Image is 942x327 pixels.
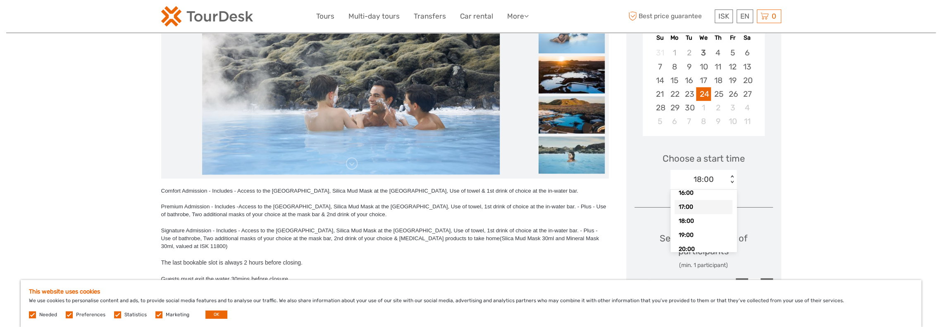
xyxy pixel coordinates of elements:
p: We're away right now. Please check back later! [12,14,93,21]
div: 20:00 [675,242,732,256]
div: Comfort [634,278,681,291]
div: Choose Saturday, September 20th, 2025 [740,74,754,87]
div: Choose Tuesday, October 7th, 2025 [682,115,696,128]
div: Choose Friday, October 3rd, 2025 [725,101,740,115]
h5: This website uses cookies [29,288,913,295]
div: Comfort Admission - Includes - Access to the [GEOGRAPHIC_DATA], Silica Mud Mask at the [GEOGRAPHI... [161,187,609,195]
div: Sa [740,32,754,43]
div: Mo [667,32,682,43]
div: Not available Tuesday, September 2nd, 2025 [682,46,696,60]
div: Choose Saturday, October 4th, 2025 [740,101,754,115]
div: Not available Sunday, August 31st, 2025 [653,46,667,60]
div: Choose Wednesday, September 17th, 2025 [696,74,711,87]
div: Choose Saturday, September 13th, 2025 [740,60,754,74]
div: (min. 1 participant) [634,261,773,270]
a: Multi-day tours [348,10,400,22]
span: The last bookable slot is always 2 hours before closing. [161,259,303,266]
label: Preferences [76,311,105,318]
div: Choose Thursday, September 25th, 2025 [711,87,725,101]
div: Choose Thursday, October 9th, 2025 [711,115,725,128]
span: Access to the [GEOGRAPHIC_DATA], Silica Mud Mask at the [GEOGRAPHIC_DATA], Use of towel, 1st drin... [161,203,606,217]
div: Su [653,32,667,43]
div: Choose Thursday, September 11th, 2025 [711,60,725,74]
div: 19:00 [675,228,732,242]
div: Choose Friday, September 26th, 2025 [725,87,740,101]
img: d9bf8667d031459cbd5a0f097f6a92b7_slider_thumbnail.jpg [539,56,605,93]
div: Choose Monday, September 22nd, 2025 [667,87,682,101]
div: Choose Wednesday, September 24th, 2025 [696,87,711,101]
div: Choose Sunday, September 28th, 2025 [653,101,667,115]
div: Not available Monday, September 1st, 2025 [667,46,682,60]
div: Choose Tuesday, September 9th, 2025 [682,60,696,74]
label: Statistics [124,311,147,318]
div: Choose Tuesday, September 30th, 2025 [682,101,696,115]
div: Choose Sunday, September 21st, 2025 [653,87,667,101]
label: Needed [39,311,57,318]
span: Signature Admission - Includes - [161,227,240,234]
div: Choose Monday, September 8th, 2025 [667,60,682,74]
img: f216d22835d84a2e8f6058e6c88ba296_slider_thumbnail.jpg [539,96,605,134]
a: Transfers [414,10,446,22]
div: Choose Saturday, September 27th, 2025 [740,87,754,101]
div: Choose Saturday, October 11th, 2025 [740,115,754,128]
span: 0 [770,12,777,20]
div: Choose Friday, September 12th, 2025 [725,60,740,74]
div: Choose Friday, September 5th, 2025 [725,46,740,60]
button: Open LiveChat chat widget [95,13,105,23]
div: ISK 14,490 [680,278,727,291]
span: Access to the [GEOGRAPHIC_DATA], Silica Mud Mask at the [GEOGRAPHIC_DATA], Use of towel, 1st drin... [161,227,599,249]
button: OK [205,310,227,319]
div: Choose Sunday, September 7th, 2025 [653,60,667,74]
div: Choose Monday, September 15th, 2025 [667,74,682,87]
div: Choose Tuesday, September 16th, 2025 [682,74,696,87]
div: Choose Tuesday, September 23rd, 2025 [682,87,696,101]
span: Best price guarantee [626,10,713,23]
a: Car rental [460,10,493,22]
a: More [507,10,529,22]
div: Choose Wednesday, September 3rd, 2025 [696,46,711,60]
div: Fr [725,32,740,43]
div: Th [711,32,725,43]
div: Choose Thursday, September 18th, 2025 [711,74,725,87]
div: 18:00 [694,174,714,185]
div: 18:00 [675,214,732,228]
div: Choose Friday, September 19th, 2025 [725,74,740,87]
div: Choose Sunday, October 5th, 2025 [653,115,667,128]
div: month 2025-09 [645,46,762,128]
div: Premium Admission - Includes - [161,203,609,218]
img: 074d1b25433144c697119fb130ce2944_slider_thumbnail.jpg [539,16,605,53]
div: EN [737,10,753,23]
div: 16:00 [675,186,732,200]
div: - [736,278,748,291]
span: Choose a start time [663,152,745,165]
div: Choose Saturday, September 6th, 2025 [740,46,754,60]
div: 17:00 [675,200,732,214]
div: Choose Friday, October 10th, 2025 [725,115,740,128]
div: We [696,32,711,43]
div: Choose Thursday, September 4th, 2025 [711,46,725,60]
a: Tours [316,10,334,22]
div: Choose Monday, September 29th, 2025 [667,101,682,115]
label: Marketing [166,311,189,318]
img: 120-15d4194f-c635-41b9-a512-a3cb382bfb57_logo_small.png [161,6,253,26]
div: + [761,278,773,291]
div: Tu [682,32,696,43]
div: Select the number of participants [634,232,773,270]
div: Choose Thursday, October 2nd, 2025 [711,101,725,115]
div: Choose Wednesday, October 1st, 2025 [696,101,711,115]
div: Choose Monday, October 6th, 2025 [667,115,682,128]
div: < > [729,175,736,184]
div: Choose Wednesday, September 10th, 2025 [696,60,711,74]
span: ISK [718,12,729,20]
div: We use cookies to personalise content and ads, to provide social media features and to analyse ou... [21,280,921,327]
img: 3e0543b7ae9e4dbc80c3cebf98bdb071_slider_thumbnail.jpg [539,136,605,174]
div: Choose Wednesday, October 8th, 2025 [696,115,711,128]
div: Choose Sunday, September 14th, 2025 [653,74,667,87]
span: Guests must exit the water 30mins before closure. [161,276,290,282]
